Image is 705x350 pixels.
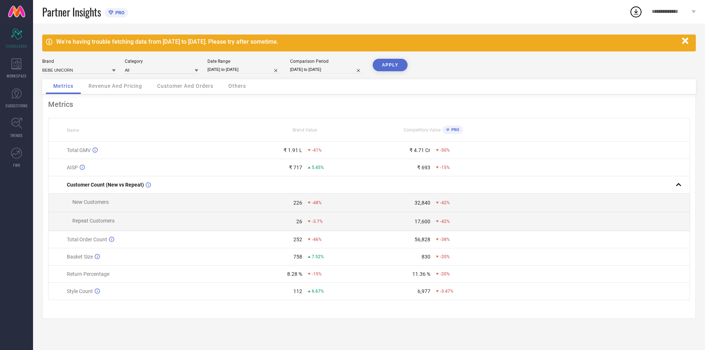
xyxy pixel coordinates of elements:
[13,162,20,168] span: FWD
[417,288,430,294] div: 6,977
[67,271,109,277] span: Return Percentage
[56,38,678,45] div: We're having trouble fetching data from [DATE] to [DATE]. Please try after sometime.
[6,43,28,49] span: SCORECARDS
[67,237,107,242] span: Total Order Count
[440,200,450,205] span: -42%
[296,219,302,224] div: 26
[207,66,281,73] input: Select date range
[312,237,322,242] span: -46%
[67,128,79,133] span: Name
[440,219,450,224] span: -42%
[157,83,213,89] span: Customer And Orders
[290,66,364,73] input: Select comparison period
[293,254,302,260] div: 758
[125,59,198,64] div: Category
[293,200,302,206] div: 226
[67,147,91,153] span: Total GMV
[312,271,322,277] span: -15%
[440,237,450,242] span: -38%
[373,59,408,71] button: APPLY
[290,59,364,64] div: Comparison Period
[312,219,323,224] span: -3.7%
[207,59,281,64] div: Date Range
[440,148,450,153] span: -50%
[422,254,430,260] div: 830
[228,83,246,89] span: Others
[409,147,430,153] div: ₹ 4.71 Cr
[415,200,430,206] div: 32,840
[312,148,322,153] span: -41%
[42,59,116,64] div: Brand
[289,165,302,170] div: ₹ 717
[72,218,115,224] span: Repeat Customers
[449,127,459,132] span: PRO
[287,271,302,277] div: 8.28 %
[417,165,430,170] div: ₹ 693
[440,289,453,294] span: -3.47%
[67,254,93,260] span: Basket Size
[312,165,324,170] span: 5.45%
[404,127,441,133] span: Competitors Value
[629,5,643,18] div: Open download list
[113,10,124,15] span: PRO
[293,127,317,133] span: Brand Value
[67,288,93,294] span: Style Count
[440,254,450,259] span: -20%
[6,103,28,108] span: SUGGESTIONS
[312,289,324,294] span: 6.67%
[293,237,302,242] div: 252
[293,288,302,294] div: 112
[10,133,23,138] span: TRENDS
[415,219,430,224] div: 17,600
[283,147,302,153] div: ₹ 1.91 L
[53,83,73,89] span: Metrics
[67,165,78,170] span: AISP
[42,4,101,19] span: Partner Insights
[440,165,450,170] span: -15%
[72,199,109,205] span: New Customers
[440,271,450,277] span: -20%
[312,254,324,259] span: 7.52%
[312,200,322,205] span: -48%
[67,182,144,188] span: Customer Count (New vs Repeat)
[48,100,690,109] div: Metrics
[412,271,430,277] div: 11.36 %
[88,83,142,89] span: Revenue And Pricing
[7,73,27,79] span: WORKSPACE
[415,237,430,242] div: 56,828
